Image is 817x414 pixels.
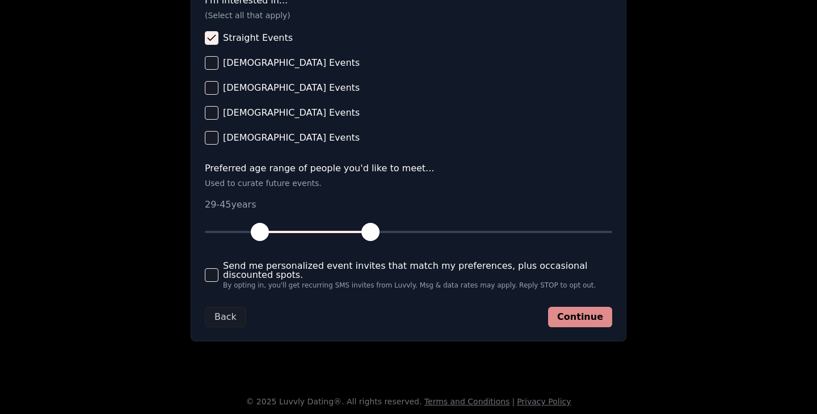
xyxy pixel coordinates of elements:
[223,261,612,280] span: Send me personalized event invites that match my preferences, plus occasional discounted spots.
[223,33,293,43] span: Straight Events
[223,58,360,67] span: [DEMOGRAPHIC_DATA] Events
[205,31,218,45] button: Straight Events
[205,307,246,327] button: Back
[205,178,612,189] p: Used to curate future events.
[205,56,218,70] button: [DEMOGRAPHIC_DATA] Events
[512,397,515,406] span: |
[205,10,612,21] p: (Select all that apply)
[205,131,218,145] button: [DEMOGRAPHIC_DATA] Events
[205,198,612,212] p: 29 - 45 years
[223,282,612,289] span: By opting in, you'll get recurring SMS invites from Luvvly. Msg & data rates may apply. Reply STO...
[205,106,218,120] button: [DEMOGRAPHIC_DATA] Events
[223,133,360,142] span: [DEMOGRAPHIC_DATA] Events
[424,397,510,406] a: Terms and Conditions
[517,397,571,406] a: Privacy Policy
[205,268,218,282] button: Send me personalized event invites that match my preferences, plus occasional discounted spots.By...
[223,83,360,92] span: [DEMOGRAPHIC_DATA] Events
[205,164,612,173] label: Preferred age range of people you'd like to meet...
[223,108,360,117] span: [DEMOGRAPHIC_DATA] Events
[205,81,218,95] button: [DEMOGRAPHIC_DATA] Events
[548,307,612,327] button: Continue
